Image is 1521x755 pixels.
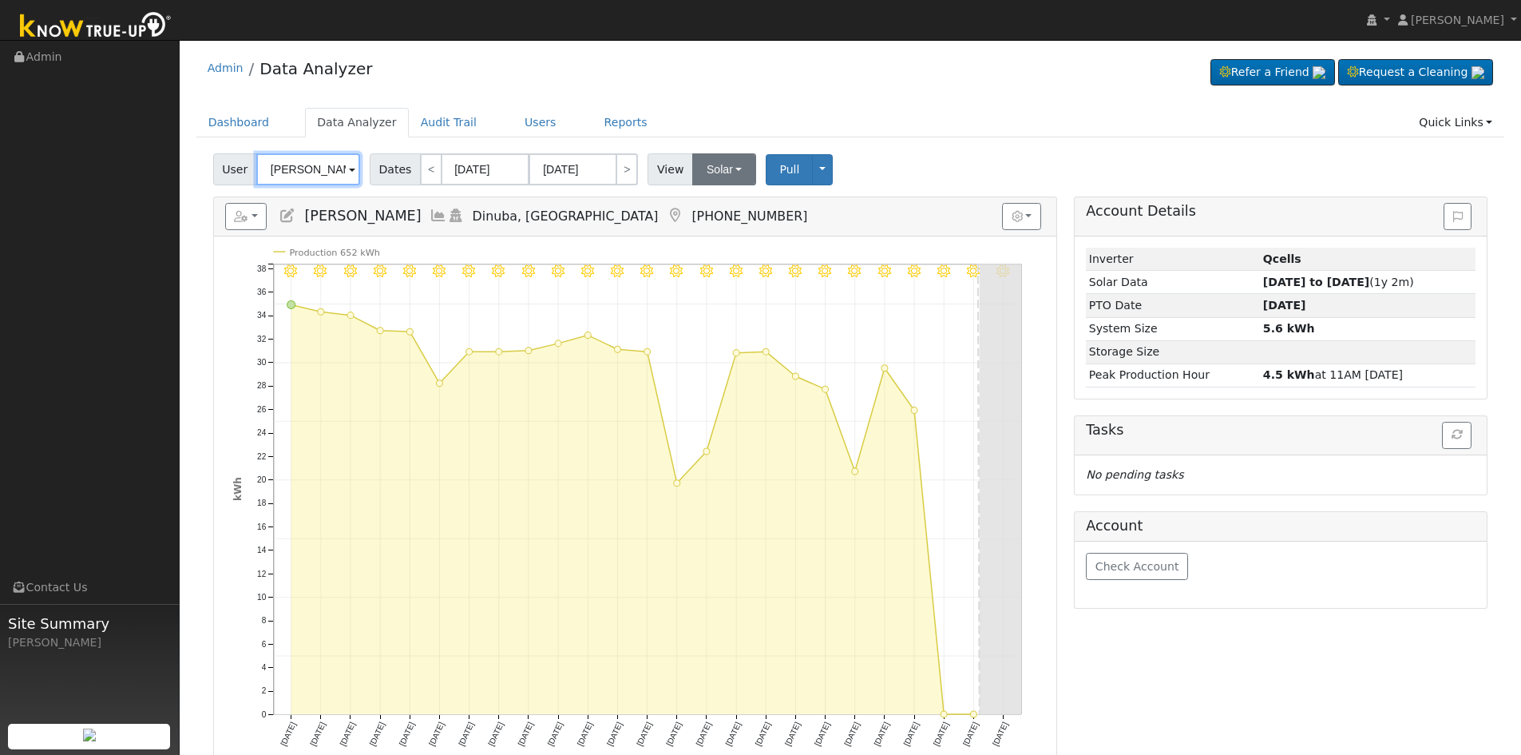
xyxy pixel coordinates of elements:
i: 8/27 - Clear [967,264,980,278]
button: Solar [692,153,756,185]
text: [DATE] [457,721,475,748]
text: [DATE] [398,721,416,748]
circle: onclick="" [941,711,947,717]
td: Inverter [1086,248,1260,271]
h5: Account [1086,518,1143,534]
td: at 11AM [DATE] [1260,364,1475,387]
span: Dinuba, [GEOGRAPHIC_DATA] [473,209,659,224]
text: [DATE] [902,721,921,748]
text: [DATE] [546,721,564,748]
text: [DATE] [872,721,890,748]
td: PTO Date [1086,294,1260,317]
circle: onclick="" [465,348,472,355]
text: [DATE] [724,721,743,748]
text: 20 [257,475,267,484]
text: 18 [257,499,267,508]
text: 36 [257,288,267,296]
i: 8/13 - Clear [552,264,565,278]
span: Dates [370,153,421,185]
text: [DATE] [576,721,594,748]
text: [DATE] [486,721,505,748]
circle: onclick="" [792,373,798,379]
text: 2 [261,687,266,696]
a: Login As (last 11/26/2024 10:00:37 AM) [447,208,465,224]
i: 8/06 - Clear [343,264,357,278]
strong: 5.6 kWh [1263,322,1315,335]
text: kWh [232,477,244,501]
img: retrieve [83,729,96,741]
text: [DATE] [842,721,861,748]
a: Multi-Series Graph [430,208,447,224]
text: [DATE] [783,721,802,748]
text: 10 [257,593,267,602]
span: [DATE] [1263,299,1306,312]
a: Request a Cleaning [1338,59,1493,86]
i: 8/12 - Clear [521,264,535,278]
button: Refresh [1442,422,1471,449]
a: Data Analyzer [305,108,409,137]
circle: onclick="" [674,480,680,487]
i: 8/09 - Clear [433,264,446,278]
text: [DATE] [991,721,1009,748]
span: View [648,153,693,185]
circle: onclick="" [762,348,769,355]
circle: onclick="" [555,340,561,347]
circle: onclick="" [822,386,828,392]
text: [DATE] [279,721,297,748]
text: [DATE] [635,721,653,748]
text: 22 [257,452,267,461]
i: 8/16 - Clear [640,264,654,278]
a: Admin [208,62,244,74]
a: > [616,153,638,185]
button: Pull [766,154,813,185]
text: 30 [257,358,267,367]
i: 8/23 - Clear [848,264,862,278]
div: [PERSON_NAME] [8,634,171,651]
strong: [DATE] to [DATE] [1263,276,1369,288]
a: Map [666,208,683,224]
strong: ID: 372, authorized: 07/11/24 [1263,252,1301,265]
circle: onclick="" [703,448,710,455]
img: retrieve [1313,66,1325,79]
span: Pull [779,163,799,176]
text: [DATE] [694,721,712,748]
span: User [213,153,257,185]
span: (1y 2m) [1263,276,1414,288]
circle: onclick="" [852,468,858,475]
circle: onclick="" [318,308,324,315]
i: 8/07 - Clear [374,264,387,278]
i: 8/17 - Clear [670,264,683,278]
text: 34 [257,312,267,320]
span: Check Account [1095,560,1179,573]
circle: onclick="" [970,711,976,717]
text: 6 [261,640,266,649]
img: Know True-Up [12,9,180,45]
circle: onclick="" [406,328,413,335]
span: [PERSON_NAME] [1411,14,1504,26]
text: 0 [261,710,266,719]
circle: onclick="" [377,328,383,334]
td: Storage Size [1086,340,1260,364]
i: 8/26 - Clear [937,264,951,278]
i: 8/11 - Clear [492,264,505,278]
i: 8/15 - Clear [611,264,624,278]
i: 8/22 - MostlyClear [818,264,832,278]
circle: onclick="" [496,348,502,355]
input: Select a User [256,153,360,185]
i: No pending tasks [1086,468,1183,481]
td: Solar Data [1086,271,1260,294]
td: System Size [1086,317,1260,340]
circle: onclick="" [584,332,591,339]
i: 8/08 - Clear [403,264,417,278]
a: Quick Links [1407,108,1504,137]
a: Users [513,108,568,137]
a: Refer a Friend [1210,59,1335,86]
i: 8/18 - Clear [699,264,713,278]
i: 8/21 - Clear [789,264,802,278]
text: [DATE] [961,721,980,748]
a: Reports [592,108,659,137]
td: Peak Production Hour [1086,364,1260,387]
a: Audit Trail [409,108,489,137]
text: 12 [257,570,267,578]
text: 4 [261,663,266,672]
